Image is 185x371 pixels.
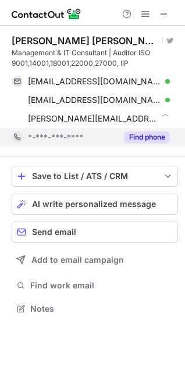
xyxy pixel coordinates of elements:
span: AI write personalized message [32,199,156,209]
img: ContactOut v5.3.10 [12,7,81,21]
div: Management & IT Consultant | Auditor ISO 9001,14001,18001,22000,27000, IIP [12,48,178,69]
button: Reveal Button [124,131,170,143]
button: save-profile-one-click [12,166,178,187]
button: Notes [12,301,178,317]
span: [PERSON_NAME][EMAIL_ADDRESS][DOMAIN_NAME] [28,113,157,124]
div: [PERSON_NAME] [PERSON_NAME] [12,35,159,47]
span: Add to email campaign [31,255,124,265]
span: Send email [32,227,76,237]
div: Save to List / ATS / CRM [32,172,158,181]
button: Find work email [12,277,178,294]
span: Find work email [30,280,173,291]
span: [EMAIL_ADDRESS][DOMAIN_NAME] [28,76,161,87]
button: AI write personalized message [12,194,178,215]
button: Send email [12,222,178,242]
button: Add to email campaign [12,249,178,270]
span: [EMAIL_ADDRESS][DOMAIN_NAME] [28,95,161,105]
span: Notes [30,304,173,314]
